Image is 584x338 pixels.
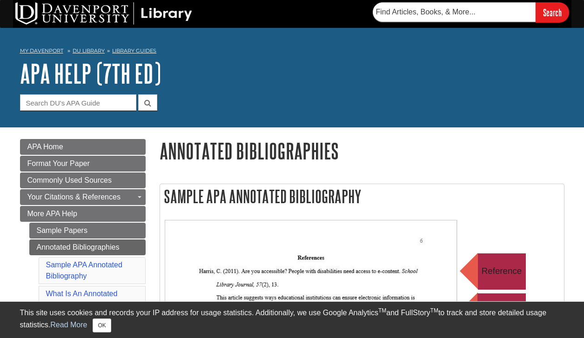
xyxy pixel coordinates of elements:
[27,159,90,167] span: Format Your Paper
[20,59,161,88] a: APA Help (7th Ed)
[73,47,105,54] a: DU Library
[160,139,564,163] h1: Annotated Bibliographies
[160,184,564,209] h2: Sample APA Annotated Bibliography
[373,2,536,22] input: Find Articles, Books, & More...
[378,307,386,314] sup: TM
[536,2,569,22] input: Search
[20,206,146,222] a: More APA Help
[27,176,112,184] span: Commonly Used Sources
[373,2,569,22] form: Searches DU Library's articles, books, and more
[29,239,146,255] a: Annotated Bibliographies
[430,307,438,314] sup: TM
[27,143,63,151] span: APA Home
[27,210,77,218] span: More APA Help
[27,193,121,201] span: Your Citations & References
[112,47,156,54] a: Library Guides
[93,318,111,332] button: Close
[20,172,146,188] a: Commonly Used Sources
[20,94,136,111] input: Search DU's APA Guide
[29,223,146,239] a: Sample Papers
[20,45,564,60] nav: breadcrumb
[20,139,146,155] a: APA Home
[20,47,63,55] a: My Davenport
[20,156,146,172] a: Format Your Paper
[50,321,87,329] a: Read More
[46,290,118,309] a: What Is An Annotated Bibliography?
[15,2,192,25] img: DU Library
[46,261,122,280] a: Sample APA Annotated Bibliography
[20,189,146,205] a: Your Citations & References
[20,307,564,332] div: This site uses cookies and records your IP address for usage statistics. Additionally, we use Goo...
